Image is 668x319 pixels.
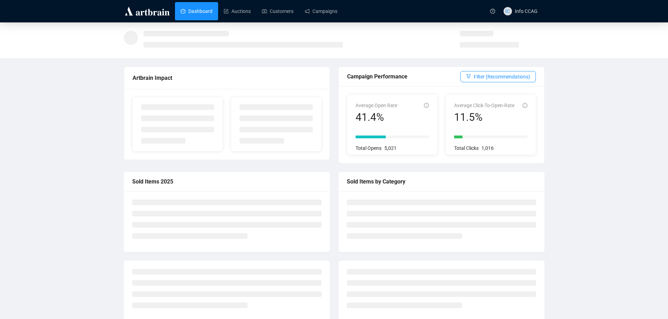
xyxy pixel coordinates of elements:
img: logo [124,6,171,17]
span: info-circle [424,103,429,108]
a: Customers [262,2,293,20]
span: info-circle [522,103,527,108]
div: Artbrain Impact [133,74,321,82]
div: Sold Items 2025 [132,177,322,186]
span: Filter (Recommendations) [474,73,530,81]
div: Campaign Performance [347,72,460,81]
span: Average Open Rate [356,103,397,108]
span: Average Click-To-Open-Rate [454,103,514,108]
span: question-circle [490,9,495,14]
span: 1,016 [481,145,494,151]
span: Total Opens [356,145,382,151]
span: Total Clicks [454,145,479,151]
button: Filter (Recommendations) [460,71,536,82]
span: 5,021 [384,145,397,151]
span: Info CCAG [515,8,538,14]
a: Campaigns [305,2,337,20]
span: filter [466,74,471,79]
span: IC [505,7,510,15]
a: Dashboard [181,2,212,20]
div: Sold Items by Category [347,177,536,186]
div: 41.4% [356,111,397,124]
a: Auctions [224,2,251,20]
div: 11.5% [454,111,514,124]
